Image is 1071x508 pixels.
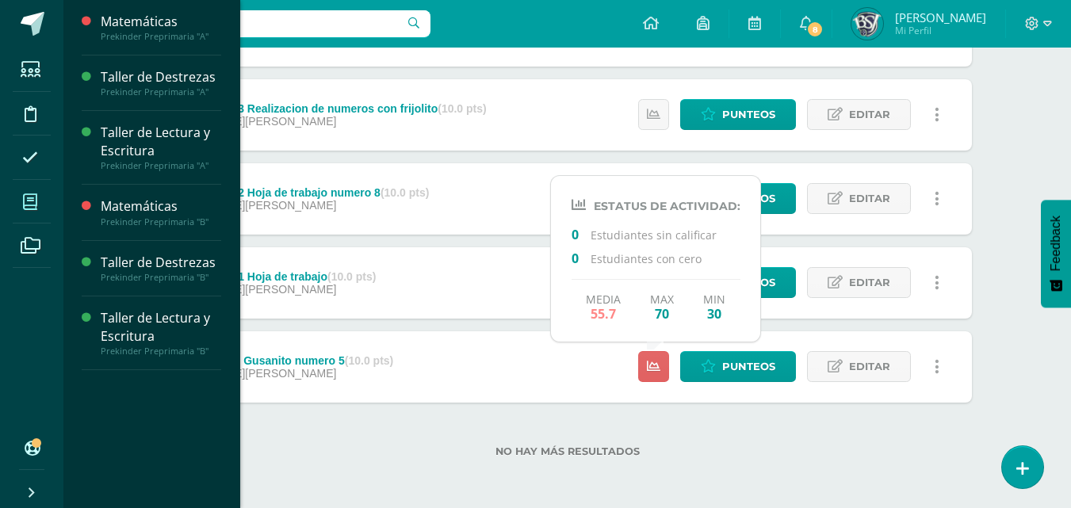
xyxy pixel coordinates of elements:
[851,8,883,40] img: 92f9e14468566f89e5818136acd33899.png
[101,68,221,86] div: Taller de Destrezas
[101,197,221,227] a: MatemáticasPrekinder Preprimaria "B"
[101,160,221,171] div: Prekinder Preprimaria "A"
[650,306,674,321] span: 70
[381,186,429,199] strong: (10.0 pts)
[806,21,824,38] span: 8
[680,99,796,130] a: Punteos
[586,292,621,321] div: Media
[438,102,486,115] strong: (10.0 pts)
[703,292,725,321] div: Min
[182,102,486,115] div: Formativa 3 Realizacion de numeros con frijolito
[101,272,221,283] div: Prekinder Preprimaria "B"
[101,68,221,97] a: Taller de DestrezasPrekinder Preprimaria "A"
[895,10,986,25] span: [PERSON_NAME]
[1041,200,1071,307] button: Feedback - Mostrar encuesta
[163,445,972,457] label: No hay más resultados
[101,254,221,272] div: Taller de Destrezas
[849,100,890,129] span: Editar
[849,268,890,297] span: Editar
[703,306,725,321] span: 30
[182,270,376,283] div: Formativa 1 Hoja de trabajo
[572,226,740,243] p: Estudiantes sin calificar
[74,10,430,37] input: Busca un usuario...
[101,124,221,160] div: Taller de Lectura y Escritura
[895,24,986,37] span: Mi Perfil
[182,186,429,199] div: Formativa 2 Hoja de trabajo numero 8
[572,250,591,265] span: 0
[210,367,336,380] span: [DATE][PERSON_NAME]
[722,352,775,381] span: Punteos
[101,13,221,42] a: MatemáticasPrekinder Preprimaria "A"
[345,354,393,367] strong: (10.0 pts)
[722,268,775,297] span: Punteos
[1049,216,1063,271] span: Feedback
[572,250,740,266] p: Estudiantes con cero
[210,283,336,296] span: [DATE][PERSON_NAME]
[101,309,221,346] div: Taller de Lectura y Escritura
[101,346,221,357] div: Prekinder Preprimaria "B"
[101,124,221,171] a: Taller de Lectura y EscrituraPrekinder Preprimaria "A"
[849,184,890,213] span: Editar
[101,13,221,31] div: Matemáticas
[722,100,775,129] span: Punteos
[849,352,890,381] span: Editar
[101,86,221,97] div: Prekinder Preprimaria "A"
[680,351,796,382] a: Punteos
[210,115,336,128] span: [DATE][PERSON_NAME]
[182,354,393,367] div: Sumativa 1 Gusanito numero 5
[722,184,775,213] span: Punteos
[327,270,376,283] strong: (10.0 pts)
[650,292,674,321] div: Max
[101,197,221,216] div: Matemáticas
[101,216,221,227] div: Prekinder Preprimaria "B"
[101,31,221,42] div: Prekinder Preprimaria "A"
[210,199,336,212] span: [DATE][PERSON_NAME]
[572,226,591,242] span: 0
[101,309,221,357] a: Taller de Lectura y EscrituraPrekinder Preprimaria "B"
[101,254,221,283] a: Taller de DestrezasPrekinder Preprimaria "B"
[572,197,740,213] h4: Estatus de Actividad:
[586,306,621,321] span: 55.7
